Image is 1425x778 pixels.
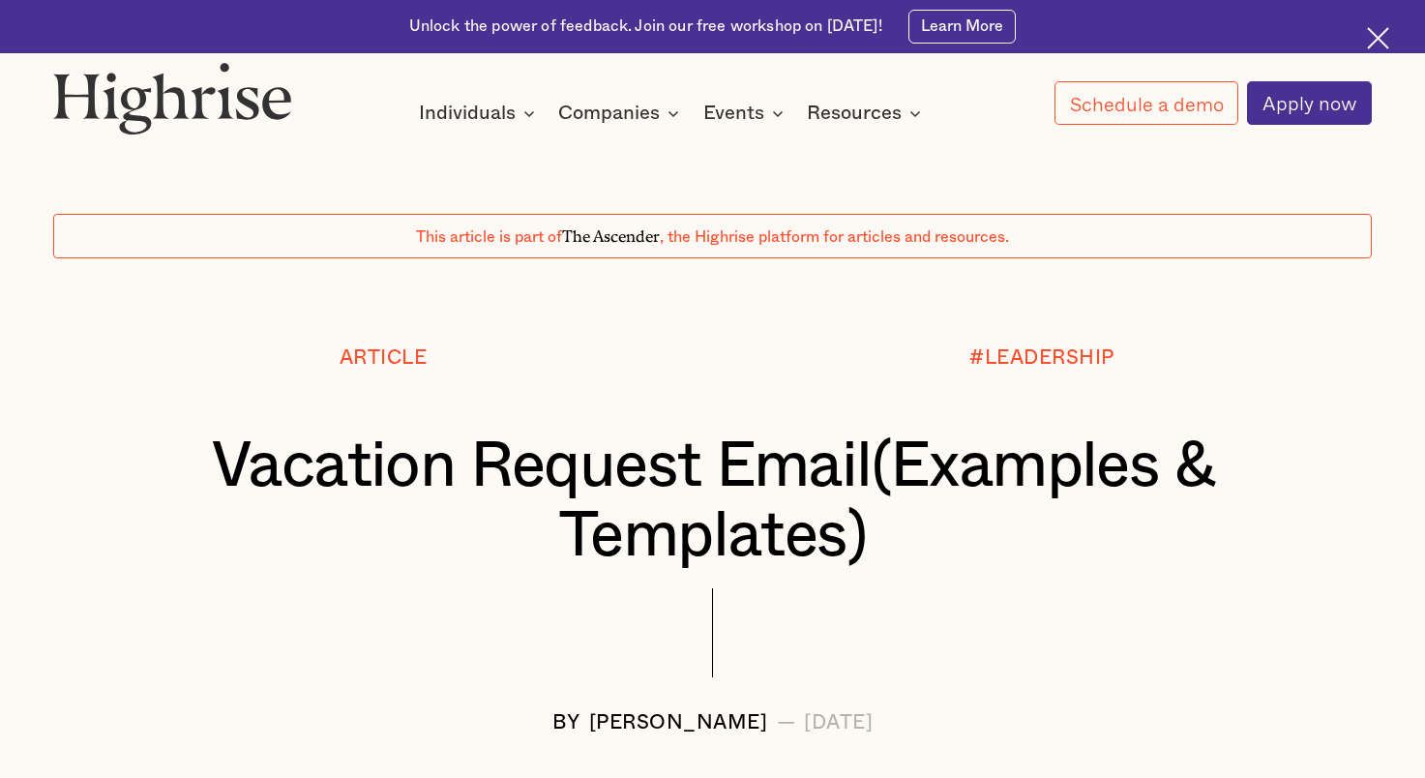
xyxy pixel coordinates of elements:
[703,102,789,125] div: Events
[807,102,927,125] div: Resources
[589,712,768,734] div: [PERSON_NAME]
[53,62,291,134] img: Highrise logo
[416,229,562,245] span: This article is part of
[777,712,796,734] div: —
[1247,81,1372,125] a: Apply now
[660,229,1009,245] span: , the Highrise platform for articles and resources.
[562,224,660,242] span: The Ascender
[419,102,541,125] div: Individuals
[558,102,660,125] div: Companies
[969,347,1114,370] div: #LEADERSHIP
[108,432,1317,571] h1: Vacation Request Email(Examples & Templates)
[552,712,580,734] div: BY
[1054,81,1238,125] a: Schedule a demo
[703,102,764,125] div: Events
[807,102,902,125] div: Resources
[804,712,873,734] div: [DATE]
[1367,27,1389,49] img: Cross icon
[908,10,1016,44] a: Learn More
[419,102,516,125] div: Individuals
[409,16,882,38] div: Unlock the power of feedback. Join our free workshop on [DATE]!
[558,102,685,125] div: Companies
[340,347,428,370] div: Article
